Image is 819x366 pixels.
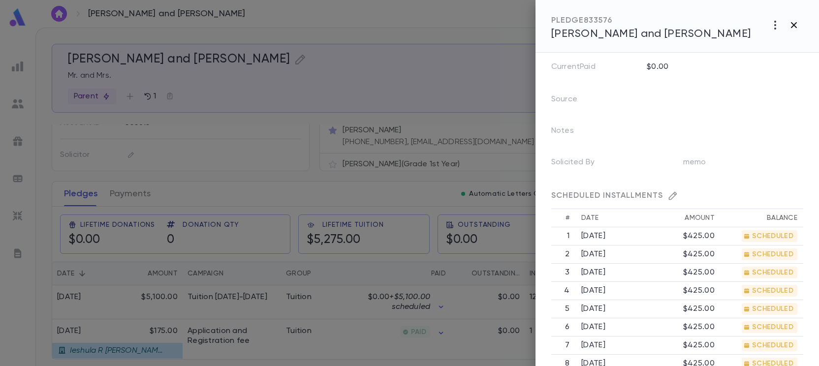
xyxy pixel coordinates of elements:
[575,264,648,282] td: [DATE]
[648,227,721,245] td: $425.00
[551,318,575,336] th: 6
[551,16,751,26] div: PLEDGE 833576
[748,323,797,331] span: SCHEDULED
[551,29,751,39] span: [PERSON_NAME] and [PERSON_NAME]
[748,250,797,258] span: SCHEDULED
[748,232,797,240] span: SCHEDULED
[721,209,803,227] th: Balance
[551,154,610,174] p: Solicited By
[683,154,722,174] p: memo
[648,282,721,300] td: $425.00
[551,336,575,355] th: 7
[551,123,590,143] p: Notes
[575,245,648,264] td: [DATE]
[648,336,721,355] td: $425.00
[575,318,648,336] td: [DATE]
[748,287,797,295] span: SCHEDULED
[551,300,575,318] th: 5
[575,336,648,355] td: [DATE]
[575,209,648,227] th: Date
[551,264,575,282] th: 3
[648,245,721,264] td: $425.00
[648,264,721,282] td: $425.00
[551,209,575,227] th: #
[575,227,648,245] td: [DATE]
[748,269,797,276] span: SCHEDULED
[648,318,721,336] td: $425.00
[551,282,575,300] th: 4
[575,282,648,300] td: [DATE]
[551,91,593,111] p: Source
[648,209,721,227] th: Amount
[748,305,797,313] span: SCHEDULED
[647,62,668,72] p: $0.00
[551,191,803,201] div: SCHEDULED INSTALLMENTS
[551,62,596,72] p: Current Paid
[575,300,648,318] td: [DATE]
[748,341,797,349] span: SCHEDULED
[551,245,575,264] th: 2
[648,300,721,318] td: $425.00
[551,227,575,245] th: 1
